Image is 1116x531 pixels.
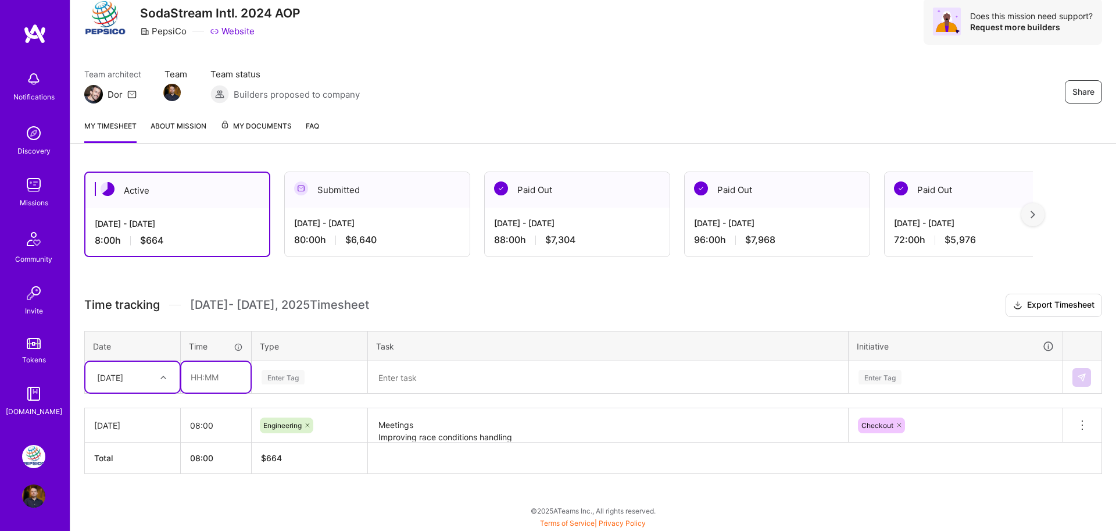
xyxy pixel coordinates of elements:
[84,120,137,143] a: My timesheet
[745,234,775,246] span: $7,968
[190,298,369,312] span: [DATE] - [DATE] , 2025 Timesheet
[108,88,123,101] div: Dor
[252,331,368,361] th: Type
[20,225,48,253] img: Community
[6,405,62,418] div: [DOMAIN_NAME]
[599,519,646,528] a: Privacy Policy
[694,181,708,195] img: Paid Out
[262,368,305,386] div: Enter Tag
[160,375,166,380] i: icon Chevron
[94,419,171,432] div: [DATE]
[151,120,206,143] a: About Mission
[189,340,243,352] div: Time
[19,484,48,508] a: User Avatar
[369,409,847,441] textarea: Meetings Improving race conditions handling
[694,234,860,246] div: 96:00 h
[894,181,908,195] img: Paid Out
[894,217,1060,229] div: [DATE] - [DATE]
[19,445,48,468] a: PepsiCo: SodaStream Intl. 2024 AOP
[95,218,260,230] div: [DATE] - [DATE]
[163,84,181,101] img: Team Member Avatar
[494,234,660,246] div: 88:00 h
[220,120,292,143] a: My Documents
[306,120,319,143] a: FAQ
[84,85,103,104] img: Team Architect
[17,145,51,157] div: Discovery
[13,91,55,103] div: Notifications
[22,67,45,91] img: bell
[220,120,292,133] span: My Documents
[294,234,460,246] div: 80:00 h
[210,25,255,37] a: Website
[859,368,902,386] div: Enter Tag
[70,496,1116,525] div: © 2025 ATeams Inc., All rights reserved.
[22,281,45,305] img: Invite
[234,88,360,101] span: Builders proposed to company
[22,173,45,197] img: teamwork
[20,197,48,209] div: Missions
[285,172,470,208] div: Submitted
[140,25,187,37] div: PepsiCo
[127,90,137,99] i: icon Mail
[1013,300,1022,312] i: icon Download
[85,173,269,208] div: Active
[84,68,141,80] span: Team architect
[1077,373,1086,382] img: Submit
[97,371,123,383] div: [DATE]
[22,445,45,468] img: PepsiCo: SodaStream Intl. 2024 AOP
[164,68,187,80] span: Team
[545,234,575,246] span: $7,304
[101,182,115,196] img: Active
[181,410,251,441] input: HH:MM
[263,421,302,430] span: Engineering
[540,519,595,528] a: Terms of Service
[970,22,1093,33] div: Request more builders
[368,331,849,361] th: Task
[885,172,1069,208] div: Paid Out
[23,23,46,44] img: logo
[140,6,301,20] h3: SodaStream Intl. 2024 AOP
[1072,86,1094,98] span: Share
[894,234,1060,246] div: 72:00 h
[494,217,660,229] div: [DATE] - [DATE]
[140,234,163,247] span: $664
[694,217,860,229] div: [DATE] - [DATE]
[15,253,52,265] div: Community
[22,122,45,145] img: discovery
[25,305,43,317] div: Invite
[164,83,180,102] a: Team Member Avatar
[22,484,45,508] img: User Avatar
[1031,211,1035,219] img: right
[294,217,460,229] div: [DATE] - [DATE]
[181,362,251,393] input: HH:MM
[1065,80,1102,104] button: Share
[210,68,360,80] span: Team status
[970,10,1093,22] div: Does this mission need support?
[85,443,181,474] th: Total
[210,85,229,104] img: Builders proposed to company
[261,453,282,463] span: $ 664
[84,298,160,312] span: Time tracking
[22,354,46,366] div: Tokens
[494,181,508,195] img: Paid Out
[181,443,252,474] th: 08:00
[861,421,893,430] span: Checkout
[95,234,260,247] div: 8:00 h
[1006,294,1102,317] button: Export Timesheet
[140,27,149,36] i: icon CompanyGray
[85,331,181,361] th: Date
[685,172,870,208] div: Paid Out
[485,172,670,208] div: Paid Out
[933,8,961,35] img: Avatar
[294,181,308,195] img: Submitted
[945,234,976,246] span: $5,976
[857,340,1054,353] div: Initiative
[540,519,646,528] span: |
[27,338,41,349] img: tokens
[22,382,45,405] img: guide book
[345,234,377,246] span: $6,640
